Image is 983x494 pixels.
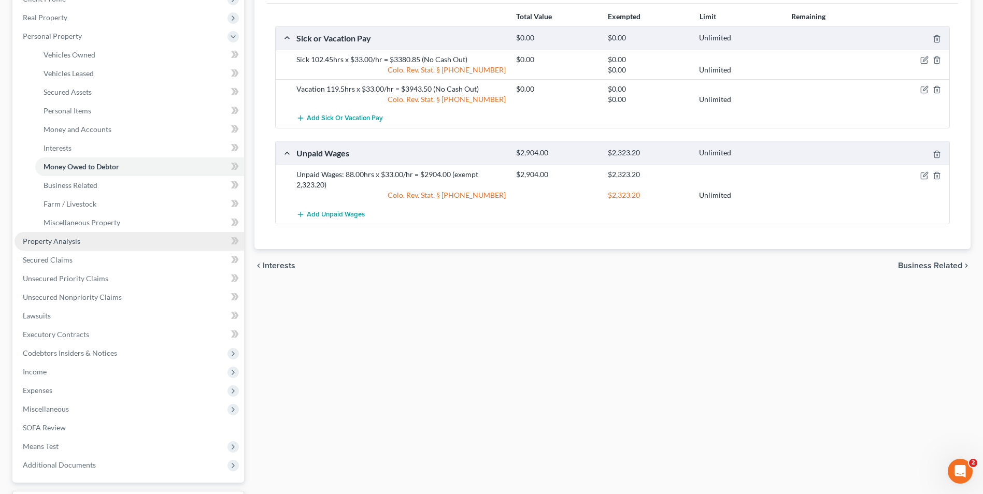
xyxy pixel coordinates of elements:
button: Add Unpaid Wages [296,205,365,224]
span: Unsecured Priority Claims [23,274,108,283]
a: Secured Claims [15,251,244,269]
div: Vacation 119.5hrs x $33.00/hr = $3943.50 (No Cash Out) [291,84,511,94]
span: Business Related [898,261,962,270]
button: chevron_left Interests [254,261,295,270]
strong: Total Value [516,12,552,21]
span: Vehicles Leased [44,69,94,78]
span: Executory Contracts [23,330,89,339]
a: Money and Accounts [35,120,244,139]
span: Money Owed to Debtor [44,162,119,171]
div: $0.00 [603,54,694,65]
div: Unlimited [694,65,786,75]
div: Colo. Rev. Stat. § [PHONE_NUMBER] [291,65,511,75]
a: Business Related [35,176,244,195]
div: $2,323.20 [603,190,694,200]
span: Farm / Livestock [44,199,96,208]
span: Personal Items [44,106,91,115]
a: Property Analysis [15,232,244,251]
span: Personal Property [23,32,82,40]
a: Vehicles Owned [35,46,244,64]
div: $2,323.20 [603,169,694,180]
a: Farm / Livestock [35,195,244,213]
span: Miscellaneous [23,404,69,413]
span: Add Unpaid Wages [307,210,365,219]
span: Secured Assets [44,88,92,96]
i: chevron_left [254,261,263,270]
strong: Limit [700,12,716,21]
strong: Remaining [791,12,825,21]
div: $0.00 [511,84,603,94]
span: Means Test [23,442,59,451]
div: Sick or Vacation Pay [291,33,511,43]
a: Vehicles Leased [35,64,244,83]
div: $0.00 [603,94,694,105]
a: Unsecured Priority Claims [15,269,244,288]
a: Interests [35,139,244,157]
div: Unpaid Wages: 88.00hrs x $33.00/hr = $2904.00 (exempt 2,323.20) [291,169,511,190]
div: $0.00 [603,84,694,94]
div: Unpaid Wages [291,148,511,158]
div: $0.00 [603,65,694,75]
span: SOFA Review [23,423,66,432]
div: $2,904.00 [511,148,603,158]
a: Unsecured Nonpriority Claims [15,288,244,307]
iframe: Intercom live chat [948,459,973,484]
span: Property Analysis [23,237,80,245]
a: Money Owed to Debtor [35,157,244,176]
div: $0.00 [511,54,603,65]
a: SOFA Review [15,418,244,437]
div: Unlimited [694,190,786,200]
span: Business Related [44,181,97,190]
span: Money and Accounts [44,125,111,134]
span: Interests [44,143,72,152]
span: Vehicles Owned [44,50,95,59]
div: $2,904.00 [511,169,603,180]
div: Colo. Rev. Stat. § [PHONE_NUMBER] [291,94,511,105]
strong: Exempted [608,12,640,21]
div: Colo. Rev. Stat. § [PHONE_NUMBER] [291,190,511,200]
a: Miscellaneous Property [35,213,244,232]
span: Income [23,367,47,376]
a: Personal Items [35,101,244,120]
a: Executory Contracts [15,325,244,344]
a: Lawsuits [15,307,244,325]
span: Real Property [23,13,67,22]
div: Unlimited [694,148,786,158]
a: Secured Assets [35,83,244,101]
div: $0.00 [603,33,694,43]
span: Secured Claims [23,255,73,264]
span: Lawsuits [23,311,51,320]
span: Miscellaneous Property [44,218,120,227]
div: Unlimited [694,33,786,43]
span: 2 [969,459,977,467]
span: Interests [263,261,295,270]
div: $0.00 [511,33,603,43]
span: Codebtors Insiders & Notices [23,348,117,357]
div: $2,323.20 [603,148,694,158]
div: Unlimited [694,94,786,105]
span: Additional Documents [23,460,96,469]
div: Sick 102.45hrs x $33.00/hr = $3380.85 (No Cash Out) [291,54,511,65]
span: Add Sick or Vacation Pay [307,114,383,123]
i: chevron_right [962,261,971,270]
span: Expenses [23,386,52,395]
button: Add Sick or Vacation Pay [296,109,383,128]
span: Unsecured Nonpriority Claims [23,293,122,301]
button: Business Related chevron_right [898,261,971,270]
